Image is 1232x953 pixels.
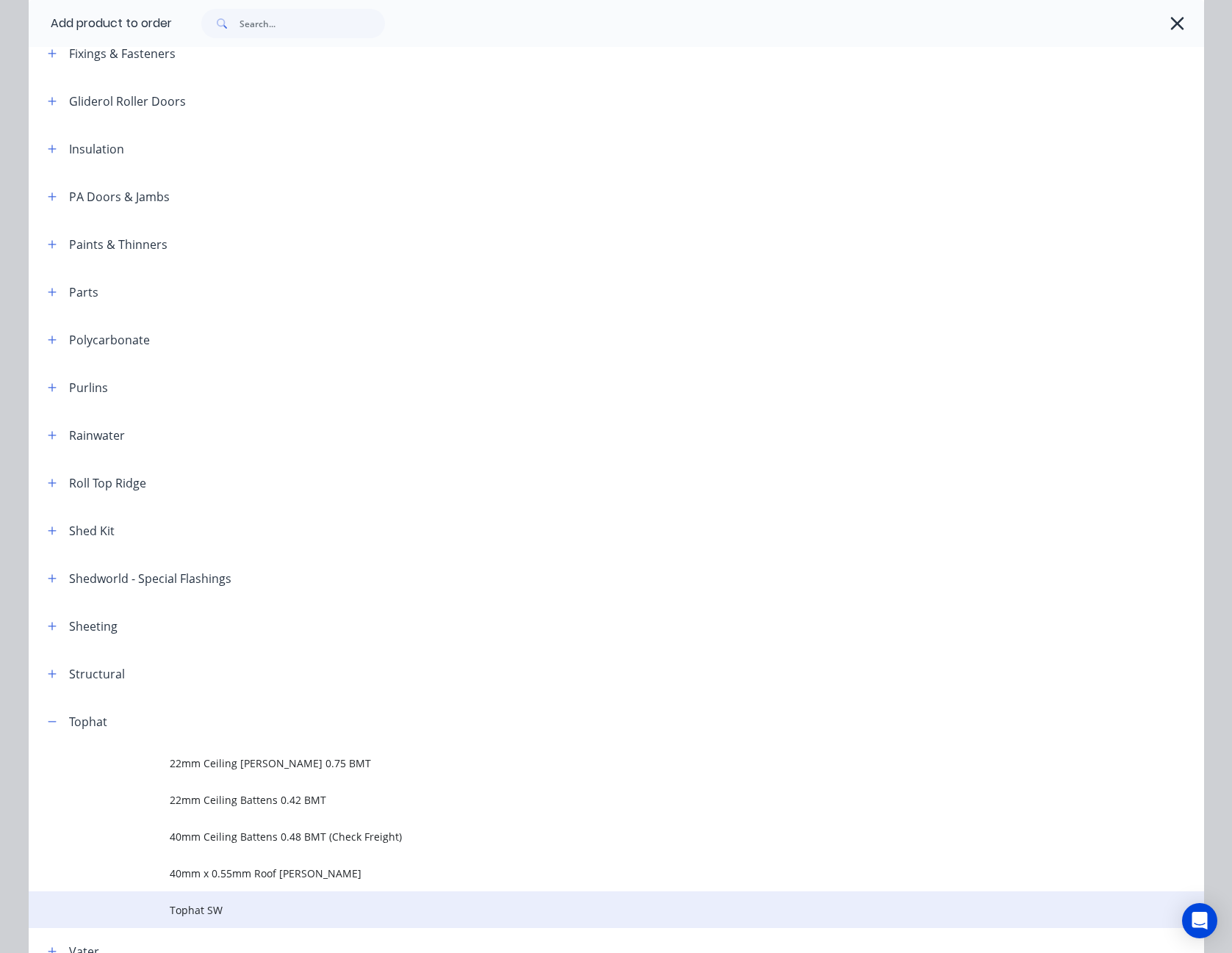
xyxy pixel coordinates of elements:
div: Purlins [69,379,108,396]
span: 40mm Ceiling Battens 0.48 BMT (Check Freight) [170,829,997,844]
span: Tophat SW [170,902,997,918]
input: Search... [239,9,385,38]
div: Rainwater [69,427,125,444]
div: Insulation [69,140,124,158]
div: Open Intercom Messenger [1182,903,1217,938]
div: Roll Top Ridge [69,474,146,492]
div: Tophat [69,713,107,731]
span: 22mm Ceiling Battens 0.42 BMT [170,792,997,808]
div: Shedworld - Special Flashings [69,570,231,587]
div: Parts [69,283,98,301]
div: Sheeting [69,617,118,635]
div: Structural [69,665,125,683]
span: 22mm Ceiling [PERSON_NAME] 0.75 BMT [170,755,997,771]
span: 40mm x 0.55mm Roof [PERSON_NAME] [170,866,997,881]
div: Polycarbonate [69,331,150,349]
div: Fixings & Fasteners [69,45,176,62]
div: PA Doors & Jambs [69,188,170,206]
div: Paints & Thinners [69,236,167,253]
div: Gliderol Roller Doors [69,93,186,110]
div: Shed Kit [69,522,115,540]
